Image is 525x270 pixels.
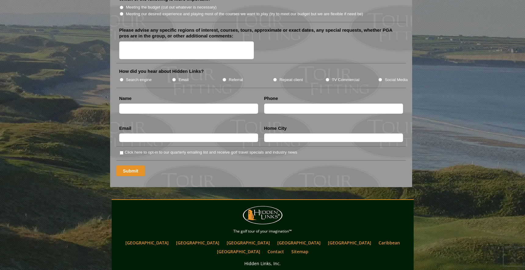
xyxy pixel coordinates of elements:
[214,247,263,256] a: [GEOGRAPHIC_DATA]
[173,238,222,247] a: [GEOGRAPHIC_DATA]
[119,125,131,131] label: Email
[332,77,359,83] label: TV Commercial
[264,125,287,131] label: Home City
[125,149,297,155] label: Click here to opt-in to our quarterly emailing list and receive golf travel specials and industry...
[224,238,273,247] a: [GEOGRAPHIC_DATA]
[325,238,374,247] a: [GEOGRAPHIC_DATA]
[229,77,243,83] label: Referral
[264,95,278,101] label: Phone
[385,77,408,83] label: Social Media
[274,238,324,247] a: [GEOGRAPHIC_DATA]
[119,27,403,39] label: Please advise any specific regions of interest, courses, tours, approximate or exact dates, any s...
[264,247,287,256] a: Contact
[116,165,145,176] input: Submit
[119,95,132,101] label: Name
[376,238,403,247] a: Caribbean
[113,260,412,267] p: Hidden Links, Inc.
[119,68,204,74] label: How did you hear about Hidden Links?
[279,77,303,83] label: Repeat client
[122,238,172,247] a: [GEOGRAPHIC_DATA]
[113,228,412,235] p: The golf tour of your imagination™
[126,11,363,17] label: Meeting our desired experience and playing most of the courses we want to play (try to meet our b...
[288,247,311,256] a: Sitemap
[126,4,217,10] label: Meeting the budget (cut out whatever is necessary)
[178,77,189,83] label: Email
[126,77,152,83] label: Search engine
